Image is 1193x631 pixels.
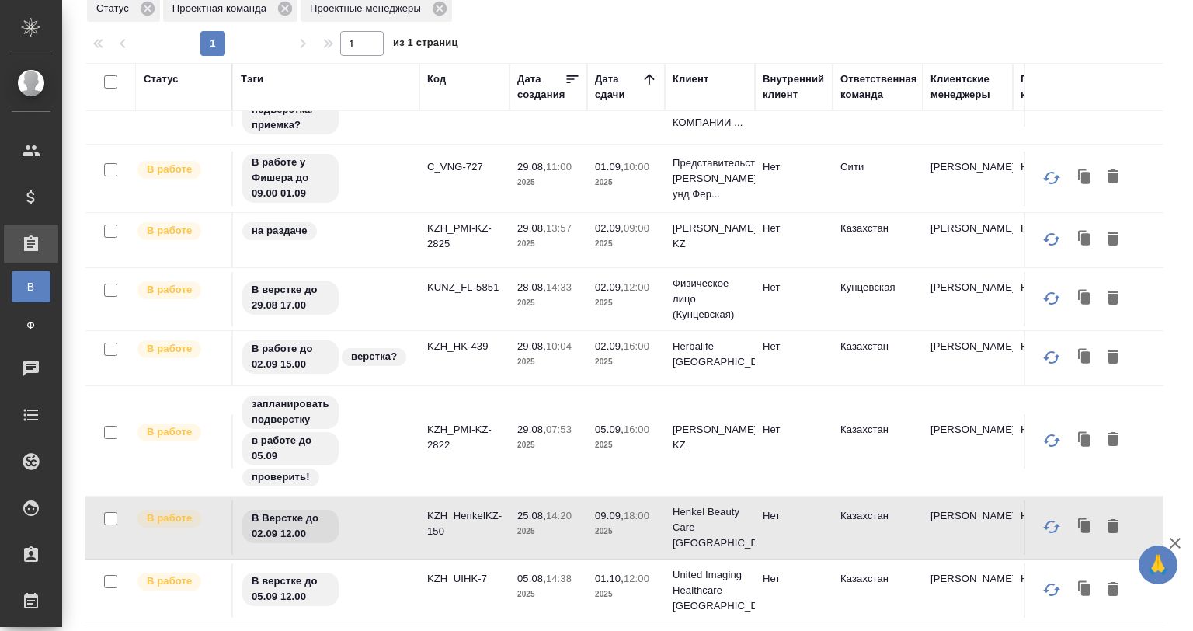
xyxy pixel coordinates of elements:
p: Нет [763,571,825,587]
div: Выставляет ПМ после принятия заказа от КМа [136,571,224,592]
p: 2025 [595,524,657,539]
p: 29.08, [517,161,546,173]
p: 14:38 [546,573,572,584]
p: верстка? [351,349,397,364]
div: запланировать подверстку, в работе до 05.09, проверить! [241,394,412,488]
td: Юридический [1013,414,1103,469]
p: Статус [96,1,134,16]
div: Проектная команда [1021,71,1095,103]
button: Удалить [1100,343,1126,372]
button: Клонировать [1070,225,1100,254]
button: Обновить [1033,159,1070,197]
button: Обновить [1033,508,1070,546]
span: Ф [19,318,43,333]
button: Обновить [1033,221,1070,258]
p: запланировать подверстку [252,396,329,427]
p: KZH_PMI-KZ-2822 [427,422,502,453]
p: 02.09, [595,281,624,293]
div: Выставляет ПМ после принятия заказа от КМа [136,159,224,180]
p: на раздаче [252,223,308,239]
a: В [12,271,50,302]
button: Обновить [1033,339,1070,376]
button: Удалить [1100,284,1126,313]
div: Выставляет ПМ после принятия заказа от КМа [136,339,224,360]
button: Удалить [1100,163,1126,193]
td: [PERSON_NAME] [923,414,1013,469]
p: KZH_PMI-KZ-2825 [427,221,502,252]
p: Herbalife [GEOGRAPHIC_DATA] [673,339,747,370]
button: Обновить [1033,422,1070,459]
div: Выставляет ПМ после принятия заказа от КМа [136,508,224,529]
a: Ф [12,310,50,341]
p: Проектная команда [172,1,272,16]
td: Казахстан [833,500,923,555]
div: Дата создания [517,71,565,103]
td: [PERSON_NAME] [923,563,1013,618]
p: 2025 [595,175,657,190]
p: 01.10, [595,573,624,584]
p: В работе [147,573,192,589]
p: 12:00 [624,573,649,584]
p: 2025 [595,438,657,453]
p: 2025 [517,438,579,453]
div: Дата сдачи [595,71,642,103]
p: 05.08, [517,573,546,584]
div: Код [427,71,446,87]
button: Клонировать [1070,284,1100,313]
p: В работе [147,511,192,526]
p: В работе у Фишера до 09.00 01.09 [252,155,329,201]
td: Юридический [1013,213,1103,267]
div: Клиент [673,71,708,87]
div: В верстке до 05.09 12.00 [241,571,412,608]
button: Удалить [1100,512,1126,542]
p: KZH_HK-439 [427,339,502,354]
p: KZH_UIHK-7 [427,571,502,587]
p: 29.08, [517,424,546,435]
p: 2025 [595,236,657,252]
p: United Imaging Healthcare [GEOGRAPHIC_DATA] [673,567,747,614]
div: В верстке до 29.08 17.00 [241,280,412,316]
td: Казахстан [833,414,923,469]
p: 14:20 [546,510,572,521]
p: Нет [763,339,825,354]
p: В работе [147,341,192,357]
p: 01.09, [595,161,624,173]
div: Выставляет ПМ после принятия заказа от КМа [136,221,224,242]
button: Удалить [1100,575,1126,605]
p: Нет [763,280,825,295]
div: Внутренний клиент [763,71,825,103]
p: 2025 [517,354,579,370]
span: В [19,279,43,295]
p: [PERSON_NAME] KZ [673,422,747,453]
p: 05.09, [595,424,624,435]
div: В работе до 02.09 15.00, верстка? [241,339,412,375]
p: 10:00 [624,161,649,173]
td: Юридический [1013,152,1103,206]
p: 2025 [517,587,579,602]
p: 28.08, [517,281,546,293]
div: Клиентские менеджеры [930,71,1005,103]
p: В Верстке до 02.09 12.00 [252,511,329,542]
div: Ответственная команда [840,71,917,103]
p: 29.08, [517,340,546,352]
td: [PERSON_NAME] [923,500,1013,555]
p: 2025 [517,524,579,539]
div: Выставляет ПМ после принятия заказа от КМа [136,422,224,443]
div: Выставляет ПМ после принятия заказа от КМа [136,280,224,301]
td: [PERSON_NAME] [923,331,1013,385]
p: Нет [763,422,825,438]
p: В работе [147,424,192,440]
p: Физическое лицо (Кунцевская) [673,276,747,322]
p: 09:00 [624,222,649,234]
div: Тэги [241,71,263,87]
p: 02.09, [595,222,624,234]
p: проверить! [252,469,310,485]
p: 10:04 [546,340,572,352]
button: 🙏 [1139,546,1177,584]
td: Юридический [1013,272,1103,326]
button: Клонировать [1070,426,1100,455]
td: [PERSON_NAME] [923,272,1013,326]
p: 16:00 [624,424,649,435]
p: 2025 [517,175,579,190]
button: Клонировать [1070,343,1100,372]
